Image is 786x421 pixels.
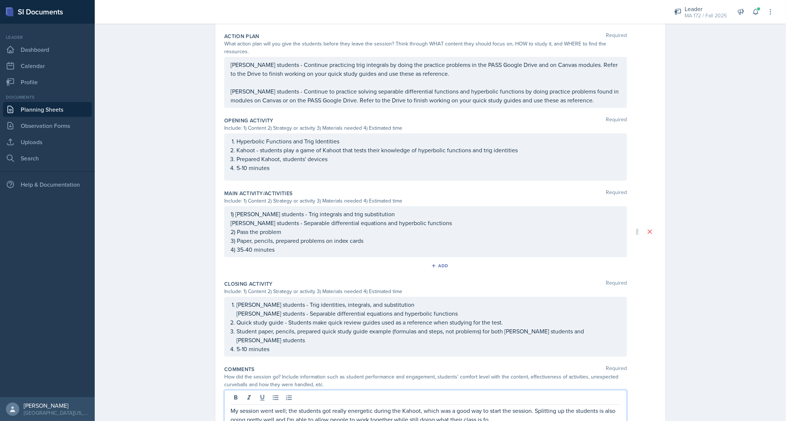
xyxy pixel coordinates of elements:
span: Required [606,280,627,288]
div: Leader [3,34,92,41]
div: How did the session go? Include information such as student performance and engagement, students'... [224,373,627,388]
div: Include: 1) Content 2) Strategy or activity 3) Materials needed 4) Estimated time [224,197,627,205]
p: Kahoot - students play a game of Kahoot that tests their knowledge of hyperbolic functions and tr... [236,146,621,155]
p: 5-10 minutes [236,163,621,172]
a: Search [3,151,92,166]
label: Comments [224,366,255,373]
a: Calendar [3,58,92,73]
p: [PERSON_NAME] students - Continue to practice solving separable differential functions and hyperb... [231,87,621,105]
a: Planning Sheets [3,102,92,117]
span: Required [606,190,627,197]
div: Include: 1) Content 2) Strategy or activity 3) Materials needed 4) Estimated time [224,124,627,132]
span: Required [606,366,627,373]
a: Observation Forms [3,118,92,133]
span: Required [606,117,627,124]
p: Hyperbolic Functions and Trig Identities [236,137,621,146]
p: [PERSON_NAME] students - Trig identities, integrals, and substitution [236,300,621,309]
p: 2) Pass the problem [231,227,621,236]
div: What action plan will you give the students before they leave the session? Think through WHAT con... [224,40,627,55]
label: Main Activity/Activities [224,190,292,197]
a: Profile [3,75,92,89]
p: [PERSON_NAME] students - Separable differential equations and hyperbolic functions [236,309,621,318]
span: Required [606,33,627,40]
label: Closing Activity [224,280,273,288]
div: [GEOGRAPHIC_DATA][US_STATE] in [GEOGRAPHIC_DATA] [24,409,89,417]
p: 4) 35-40 minutes [231,245,621,254]
p: Quick study guide - Students make quick review guides used as a reference when studying for the t... [236,318,621,327]
p: Student paper, pencils, prepared quick study guide example (formulas and steps, not problems) for... [236,327,621,344]
button: Add [429,260,453,271]
label: Action Plan [224,33,259,40]
a: Dashboard [3,42,92,57]
p: 5-10 minutes [236,344,621,353]
div: Include: 1) Content 2) Strategy or activity 3) Materials needed 4) Estimated time [224,288,627,295]
div: Leader [685,4,727,13]
p: Prepared Kahoot, students' devices [236,155,621,163]
div: MA 172 / Fall 2025 [685,12,727,20]
div: Add [433,263,449,269]
a: Uploads [3,135,92,149]
p: 1) [PERSON_NAME] students - Trig integrals and trig substitution [231,210,621,218]
p: [PERSON_NAME] students - Separable differential equations and hyperbolic functions [231,218,621,227]
label: Opening Activity [224,117,273,124]
p: [PERSON_NAME] students - Continue practicing trig integrals by doing the practice problems in the... [231,60,621,78]
div: [PERSON_NAME] [24,402,89,409]
p: 3) Paper, pencils, prepared problems on index cards [231,236,621,245]
div: Documents [3,94,92,101]
div: Help & Documentation [3,177,92,192]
